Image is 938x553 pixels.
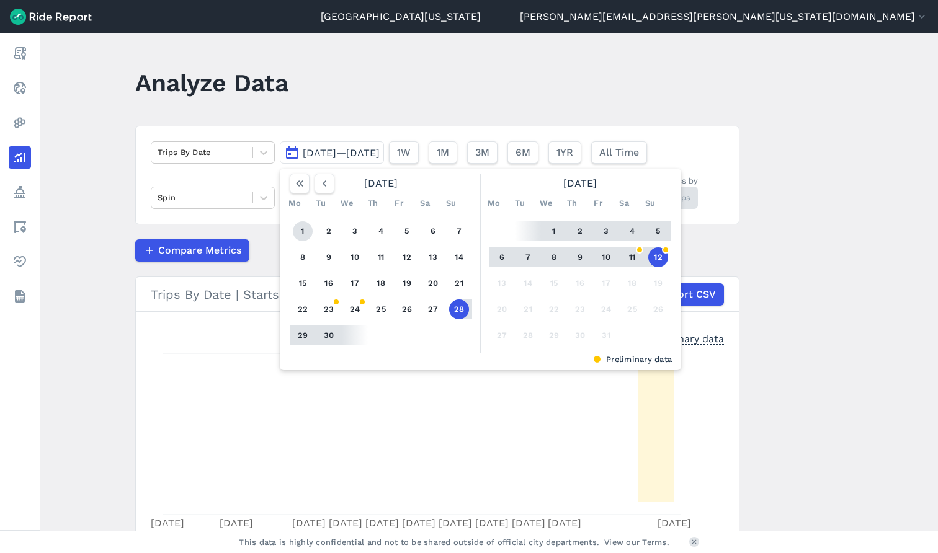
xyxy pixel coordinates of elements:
[415,193,435,213] div: Sa
[293,247,313,267] button: 8
[292,517,326,529] tspan: [DATE]
[516,145,530,160] span: 6M
[614,193,634,213] div: Sa
[158,243,241,258] span: Compare Metrics
[397,221,417,241] button: 5
[441,193,461,213] div: Su
[329,517,362,529] tspan: [DATE]
[311,193,331,213] div: Tu
[570,325,590,345] button: 30
[423,247,443,267] button: 13
[570,273,590,293] button: 16
[363,193,383,213] div: Th
[9,42,31,64] a: Report
[640,193,660,213] div: Su
[570,247,590,267] button: 9
[449,299,469,319] button: 28
[599,145,639,160] span: All Time
[371,247,391,267] button: 11
[10,9,92,25] img: Ride Report
[371,221,391,241] button: 4
[518,273,538,293] button: 14
[423,273,443,293] button: 20
[475,517,509,529] tspan: [DATE]
[562,193,582,213] div: Th
[151,283,724,306] div: Trips By Date | Starts | Spin | University Boundary Revised
[596,247,616,267] button: 10
[492,325,512,345] button: 27
[9,112,31,134] a: Heatmaps
[371,299,391,319] button: 25
[9,146,31,169] a: Analyze
[449,273,469,293] button: 21
[622,273,642,293] button: 18
[220,517,253,529] tspan: [DATE]
[604,536,669,548] a: View our Terms.
[345,299,365,319] button: 24
[289,353,672,365] div: Preliminary data
[556,145,573,160] span: 1YR
[660,287,716,302] span: Export CSV
[345,221,365,241] button: 3
[429,141,457,164] button: 1M
[484,193,504,213] div: Mo
[365,517,399,529] tspan: [DATE]
[658,517,691,529] tspan: [DATE]
[285,174,477,193] div: [DATE]
[492,299,512,319] button: 20
[319,273,339,293] button: 16
[596,299,616,319] button: 24
[9,77,31,99] a: Realtime
[439,517,472,529] tspan: [DATE]
[293,221,313,241] button: 1
[449,221,469,241] button: 7
[548,141,581,164] button: 1YR
[449,247,469,267] button: 14
[397,299,417,319] button: 26
[544,221,564,241] button: 1
[423,221,443,241] button: 6
[285,193,305,213] div: Mo
[622,299,642,319] button: 25
[512,517,545,529] tspan: [DATE]
[570,221,590,241] button: 2
[520,9,928,24] button: [PERSON_NAME][EMAIL_ADDRESS][PERSON_NAME][US_STATE][DOMAIN_NAME]
[648,299,668,319] button: 26
[135,239,249,262] button: Compare Metrics
[9,181,31,203] a: Policy
[135,66,288,100] h1: Analyze Data
[423,299,443,319] button: 27
[507,141,538,164] button: 6M
[293,273,313,293] button: 15
[397,145,411,160] span: 1W
[319,299,339,319] button: 23
[319,247,339,267] button: 9
[345,273,365,293] button: 17
[570,299,590,319] button: 23
[622,247,642,267] button: 11
[389,193,409,213] div: Fr
[518,247,538,267] button: 7
[536,193,556,213] div: We
[389,141,419,164] button: 1W
[371,273,391,293] button: 18
[475,145,489,160] span: 3M
[510,193,530,213] div: Tu
[544,273,564,293] button: 15
[467,141,498,164] button: 3M
[596,325,616,345] button: 31
[293,325,313,345] button: 29
[397,273,417,293] button: 19
[303,147,380,159] span: [DATE]—[DATE]
[151,517,184,529] tspan: [DATE]
[591,141,647,164] button: All Time
[645,332,724,345] div: Preliminary data
[544,247,564,267] button: 8
[648,221,668,241] button: 5
[319,325,339,345] button: 30
[548,517,581,529] tspan: [DATE]
[9,285,31,307] a: Datasets
[9,250,31,273] a: Health
[596,221,616,241] button: 3
[280,141,384,164] button: [DATE]—[DATE]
